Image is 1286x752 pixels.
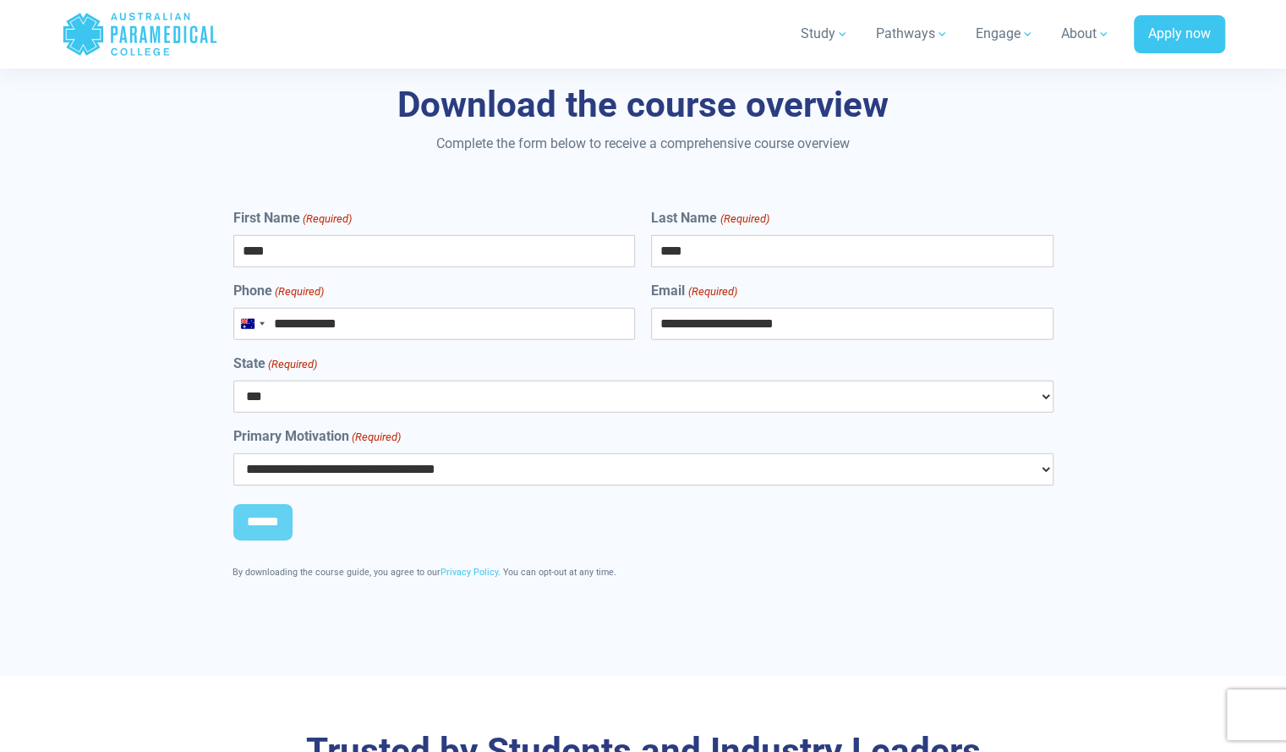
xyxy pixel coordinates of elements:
p: Complete the form below to receive a comprehensive course overview [149,134,1138,154]
button: Selected country [234,309,270,339]
label: State [233,354,317,374]
span: (Required) [719,211,769,228]
label: Last Name [651,208,769,228]
a: Australian Paramedical College [62,7,218,62]
label: Email [651,281,736,301]
a: Pathways [866,10,959,58]
span: By downloading the course guide, you agree to our . You can opt-out at any time. [233,567,616,578]
a: Study [791,10,859,58]
label: First Name [233,208,352,228]
span: (Required) [350,429,401,446]
span: (Required) [273,283,324,300]
a: Engage [966,10,1044,58]
h3: Download the course overview [149,84,1138,127]
span: (Required) [687,283,737,300]
a: Privacy Policy [441,567,498,578]
a: Apply now [1134,15,1225,54]
a: About [1051,10,1120,58]
span: (Required) [266,356,317,373]
label: Phone [233,281,324,301]
label: Primary Motivation [233,426,401,447]
span: (Required) [301,211,352,228]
